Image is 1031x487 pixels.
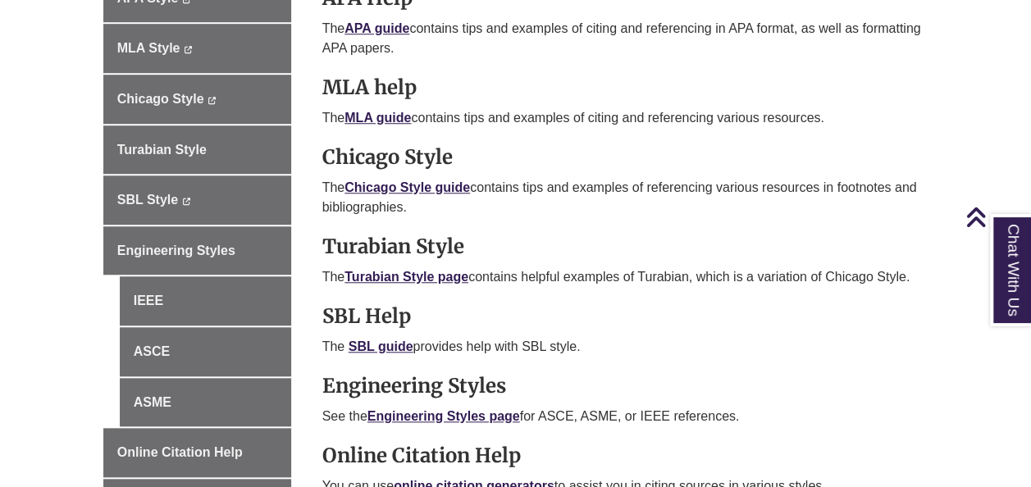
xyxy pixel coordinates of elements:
p: The contains tips and examples of referencing various resources in footnotes and bibliographies. [322,178,922,217]
i: This link opens in a new window [208,97,217,104]
a: Engineering Styles page [367,409,520,423]
strong: SBL Help [322,303,411,329]
p: The contains helpful examples of Turabian, which is a variation of Chicago Style. [322,267,922,287]
i: This link opens in a new window [184,46,193,53]
a: Online Citation Help [103,428,291,477]
p: The provides help with SBL style. [322,337,922,357]
p: The contains tips and examples of citing and referencing in APA format, as well as formatting APA... [322,19,922,58]
a: Turabian Style page [344,270,468,284]
i: This link opens in a new window [182,198,191,205]
a: Back to Top [965,206,1027,228]
a: MLA guide [344,111,411,125]
a: SBL guide [349,339,413,353]
span: Chicago Style [117,92,204,106]
span: SBL Style [117,193,178,207]
strong: Chicago Style [322,144,453,170]
span: Turabian Style [117,143,207,157]
strong: MLA help [322,75,417,100]
a: Chicago Style [103,75,291,124]
span: Engineering Styles [117,243,235,257]
strong: Online Citation Help [322,443,521,468]
a: ASME [120,378,291,427]
strong: Turabian Style [322,234,464,259]
a: SBL Style [103,175,291,225]
a: ASCE [120,327,291,376]
a: APA guide [344,21,409,35]
p: See the for ASCE, ASME, or IEEE references. [322,407,922,426]
a: Engineering Styles [103,226,291,275]
a: IEEE [120,276,291,325]
p: The contains tips and examples of citing and referencing various resources. [322,108,922,128]
span: Online Citation Help [117,445,243,459]
a: MLA Style [103,24,291,73]
strong: Engineering Styles [322,373,506,398]
span: MLA Style [117,41,180,55]
a: Turabian Style [103,125,291,175]
a: Chicago Style guide [344,180,470,194]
